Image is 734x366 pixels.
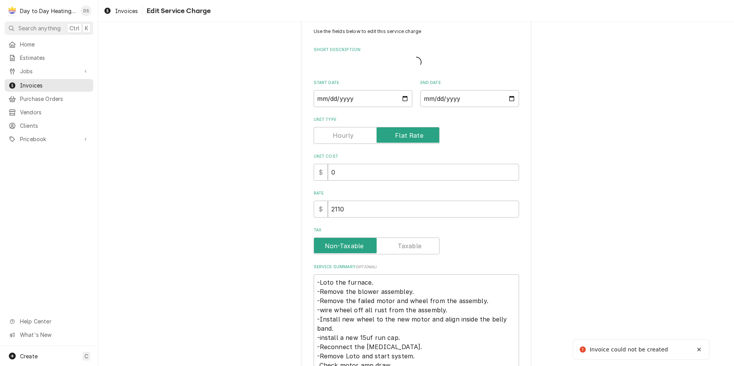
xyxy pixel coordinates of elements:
[115,7,138,15] span: Invoices
[5,106,93,119] a: Vendors
[20,108,89,116] span: Vendors
[69,24,79,32] span: Ctrl
[20,95,89,103] span: Purchase Orders
[20,67,78,75] span: Jobs
[5,119,93,132] a: Clients
[144,6,211,16] span: Edit Service Charge
[5,328,93,341] a: Go to What's New
[314,190,519,218] div: [object Object]
[101,5,141,17] a: Invoices
[314,201,328,218] div: $
[81,5,91,16] div: DS
[5,92,93,105] a: Purchase Orders
[7,5,18,16] div: D
[20,81,89,89] span: Invoices
[5,51,93,64] a: Estimates
[420,80,519,107] div: End Date
[7,5,18,16] div: Day to Day Heating and Cooling's Avatar
[314,80,412,86] label: Start Date
[314,153,519,181] div: Unit Cost
[314,28,519,35] p: Use the fields below to edit this service charge
[5,38,93,51] a: Home
[314,90,412,107] input: yyyy-mm-dd
[314,47,519,53] label: Short Description
[20,317,89,325] span: Help Center
[314,153,519,160] label: Unit Cost
[314,227,519,233] label: Tax
[314,264,519,270] label: Service Summary
[20,135,78,143] span: Pricebook
[314,47,519,70] div: Short Description
[420,80,519,86] label: End Date
[20,7,76,15] div: Day to Day Heating and Cooling
[314,227,519,254] div: Tax
[85,24,88,32] span: K
[84,352,88,360] span: C
[81,5,91,16] div: David Silvestre's Avatar
[590,346,669,354] div: Invoice could not be created
[355,265,377,269] span: ( optional )
[20,40,89,48] span: Home
[420,90,519,107] input: yyyy-mm-dd
[411,54,422,70] span: Loading...
[20,54,89,62] span: Estimates
[18,24,61,32] span: Search anything
[5,315,93,328] a: Go to Help Center
[314,117,519,144] div: Unit Type
[314,80,412,107] div: Start Date
[5,79,93,92] a: Invoices
[5,65,93,77] a: Go to Jobs
[5,21,93,35] button: Search anythingCtrlK
[314,190,519,196] label: Rate
[20,331,89,339] span: What's New
[20,122,89,130] span: Clients
[314,164,328,181] div: $
[5,133,93,145] a: Go to Pricebook
[314,117,519,123] label: Unit Type
[20,353,38,359] span: Create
